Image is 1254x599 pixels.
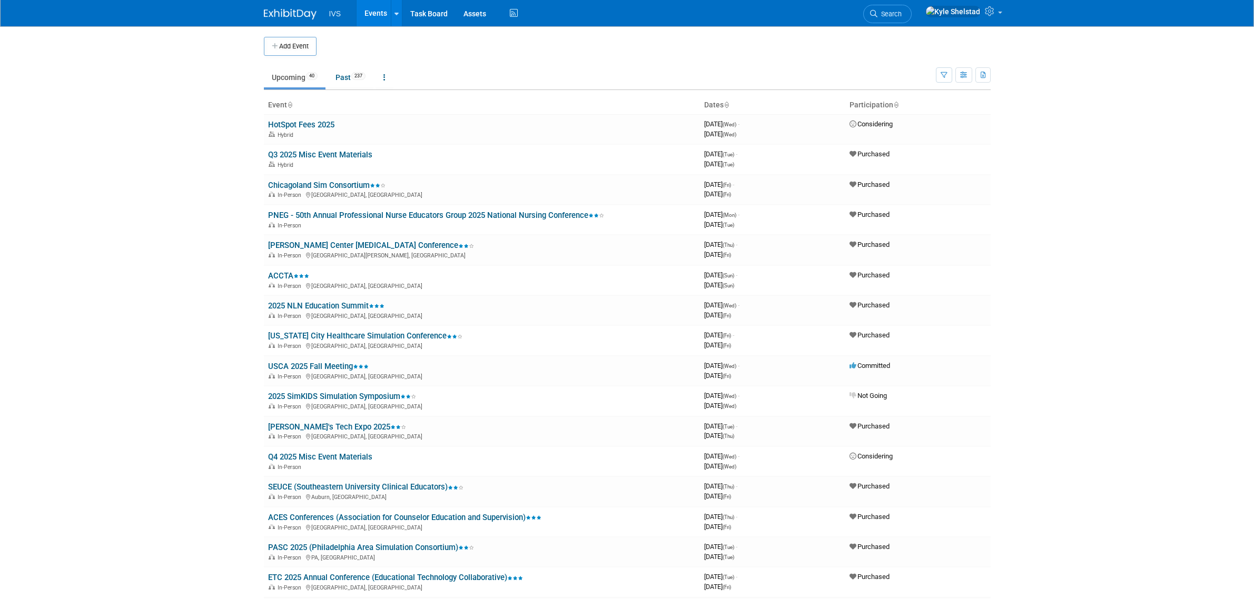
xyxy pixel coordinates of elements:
span: (Tue) [723,424,734,430]
img: Hybrid Event [269,132,275,137]
span: In-Person [278,343,304,350]
span: [DATE] [704,372,731,380]
span: [DATE] [704,583,731,591]
img: In-Person Event [269,494,275,499]
span: [DATE] [704,462,736,470]
span: In-Person [278,313,304,320]
span: (Wed) [723,454,736,460]
span: (Fri) [723,313,731,318]
span: (Fri) [723,373,731,379]
a: Q3 2025 Misc Event Materials [268,150,372,159]
div: [GEOGRAPHIC_DATA], [GEOGRAPHIC_DATA] [268,190,696,198]
span: Search [877,10,902,18]
img: In-Person Event [269,403,275,408]
img: In-Person Event [269,252,275,257]
a: [US_STATE] City Healthcare Simulation Conference [268,331,462,341]
a: Chicagoland Sim Consortium [268,181,386,190]
a: ACCTA [268,271,309,281]
span: [DATE] [704,271,737,279]
a: Sort by Event Name [287,101,292,109]
span: (Mon) [723,212,736,218]
img: In-Person Event [269,433,275,438]
span: [DATE] [704,281,734,289]
a: PASC 2025 (Philadelphia Area Simulation Consortium) [268,543,474,552]
span: In-Person [278,494,304,501]
button: Add Event [264,37,317,56]
span: [DATE] [704,241,737,248]
img: In-Person Event [269,192,275,197]
span: - [736,513,737,521]
span: Purchased [850,211,890,218]
span: (Fri) [723,584,731,590]
th: Dates [700,96,845,114]
span: - [736,150,737,158]
span: Purchased [850,241,890,248]
span: (Fri) [723,252,731,258]
div: PA, [GEOGRAPHIC_DATA] [268,553,696,561]
span: (Tue) [723,222,734,228]
span: - [736,241,737,248]
span: Purchased [850,301,890,309]
span: [DATE] [704,190,731,198]
a: Sort by Start Date [724,101,729,109]
span: (Fri) [723,343,731,348]
span: [DATE] [704,482,737,490]
span: - [733,331,734,339]
div: [GEOGRAPHIC_DATA], [GEOGRAPHIC_DATA] [268,523,696,531]
a: [PERSON_NAME] Center [MEDICAL_DATA] Conference [268,241,474,250]
span: Not Going [850,392,887,400]
span: - [736,271,737,279]
img: In-Person Event [269,524,275,530]
span: [DATE] [704,543,737,551]
span: In-Person [278,524,304,531]
a: Sort by Participation Type [893,101,898,109]
span: [DATE] [704,402,736,410]
a: 2025 NLN Education Summit [268,301,384,311]
span: Considering [850,120,893,128]
span: IVS [329,9,341,18]
span: (Tue) [723,152,734,157]
div: [GEOGRAPHIC_DATA], [GEOGRAPHIC_DATA] [268,583,696,591]
span: (Wed) [723,132,736,137]
span: [DATE] [704,181,734,188]
span: 40 [306,72,318,80]
span: - [736,422,737,430]
span: [DATE] [704,120,739,128]
span: (Wed) [723,303,736,308]
div: [GEOGRAPHIC_DATA], [GEOGRAPHIC_DATA] [268,281,696,289]
span: Committed [850,362,890,370]
span: (Wed) [723,122,736,127]
span: [DATE] [704,211,739,218]
a: Q4 2025 Misc Event Materials [268,452,372,462]
span: [DATE] [704,130,736,138]
span: [DATE] [704,392,739,400]
span: Purchased [850,181,890,188]
span: (Tue) [723,554,734,560]
span: - [738,211,739,218]
span: In-Person [278,554,304,561]
span: [DATE] [704,150,737,158]
img: ExhibitDay [264,9,317,19]
img: In-Person Event [269,584,275,590]
span: - [736,573,737,581]
div: [GEOGRAPHIC_DATA], [GEOGRAPHIC_DATA] [268,341,696,350]
span: - [733,181,734,188]
span: (Wed) [723,363,736,369]
img: In-Person Event [269,283,275,288]
span: [DATE] [704,422,737,430]
span: (Fri) [723,333,731,338]
span: - [736,482,737,490]
span: - [738,362,739,370]
span: In-Person [278,433,304,440]
img: In-Person Event [269,554,275,560]
span: Purchased [850,482,890,490]
span: [DATE] [704,301,739,309]
span: (Fri) [723,494,731,500]
span: (Sun) [723,283,734,288]
span: - [738,452,739,460]
a: [PERSON_NAME]'s Tech Expo 2025 [268,422,406,432]
span: - [738,120,739,128]
img: Hybrid Event [269,162,275,167]
span: [DATE] [704,251,731,258]
span: [DATE] [704,432,734,440]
